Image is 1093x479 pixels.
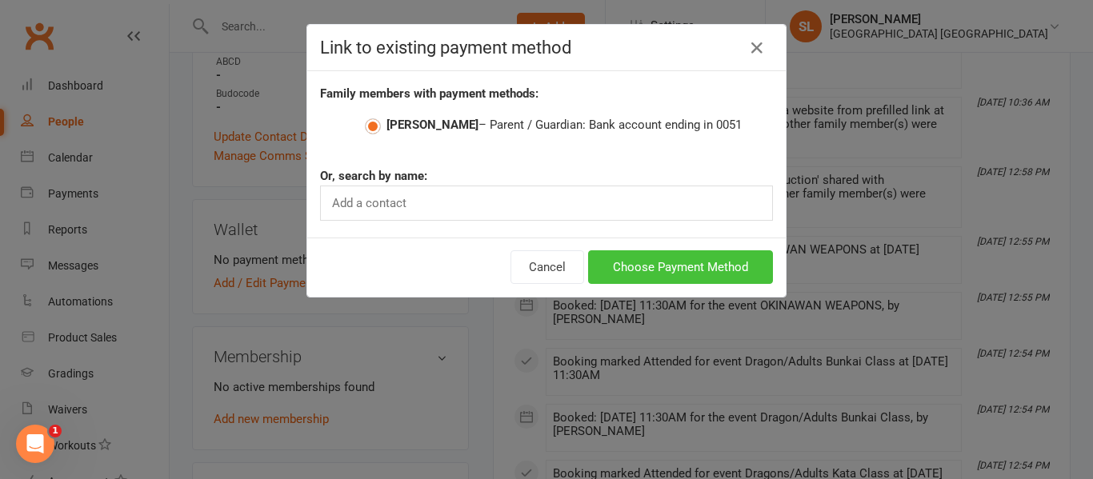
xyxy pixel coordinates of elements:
[16,425,54,463] iframe: Intercom live chat
[365,115,742,134] label: – Parent / Guardian: Bank account ending in 0051
[320,169,427,183] strong: Or, search by name:
[49,425,62,437] span: 1
[588,250,773,284] button: Choose Payment Method
[320,86,538,101] strong: Family members with payment methods:
[510,250,584,284] button: Cancel
[744,35,770,61] button: Close
[386,118,478,132] strong: [PERSON_NAME]
[320,38,773,58] h4: Link to existing payment method
[330,193,412,214] input: Add a contact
